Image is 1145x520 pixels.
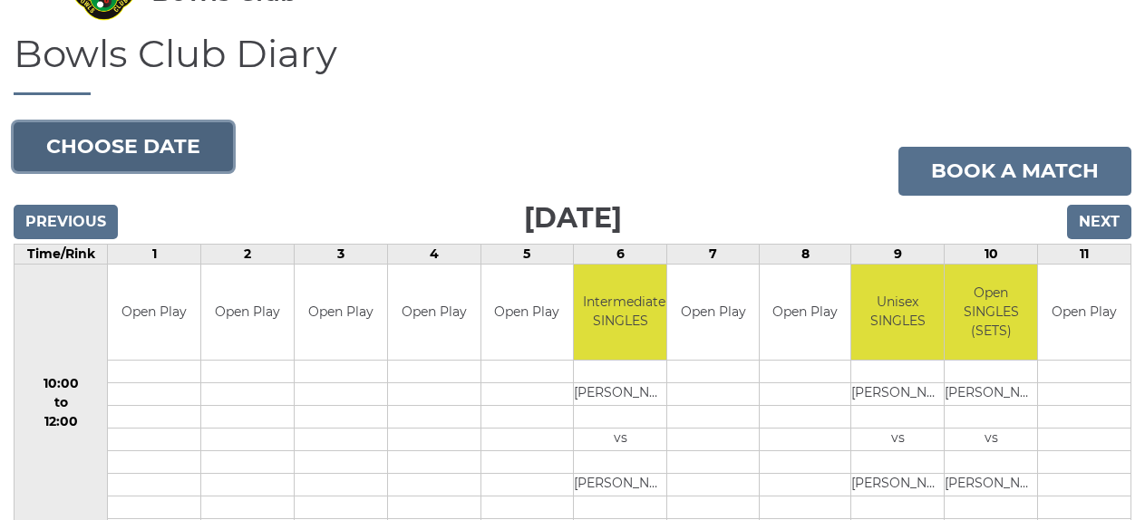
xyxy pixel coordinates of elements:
td: 8 [759,245,851,265]
h1: Bowls Club Diary [14,33,1131,95]
td: Open Play [760,265,851,360]
td: [PERSON_NAME] [574,382,666,405]
td: 7 [667,245,760,265]
td: Open SINGLES (SETS) [945,265,1037,360]
button: Choose date [14,122,233,171]
a: Book a match [898,147,1131,196]
td: Open Play [295,265,387,360]
td: Unisex SINGLES [851,265,944,360]
td: Open Play [108,265,200,360]
td: vs [945,428,1037,450]
td: 9 [851,245,945,265]
td: vs [851,428,944,450]
td: Time/Rink [15,245,108,265]
td: Intermediate SINGLES [574,265,666,360]
td: 5 [480,245,574,265]
td: Open Play [388,265,480,360]
td: Open Play [1038,265,1130,360]
td: 10 [945,245,1038,265]
td: [PERSON_NAME] [945,382,1037,405]
td: [PERSON_NAME] [851,382,944,405]
td: 11 [1038,245,1131,265]
td: 3 [294,245,387,265]
td: 2 [200,245,294,265]
td: 6 [574,245,667,265]
td: [PERSON_NAME] [574,473,666,496]
td: [PERSON_NAME] [945,473,1037,496]
td: 1 [108,245,201,265]
td: Open Play [201,265,294,360]
td: Open Play [667,265,759,360]
td: vs [574,428,666,450]
td: 4 [387,245,480,265]
td: Open Play [481,265,574,360]
input: Previous [14,205,118,239]
td: [PERSON_NAME] [851,473,944,496]
input: Next [1067,205,1131,239]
